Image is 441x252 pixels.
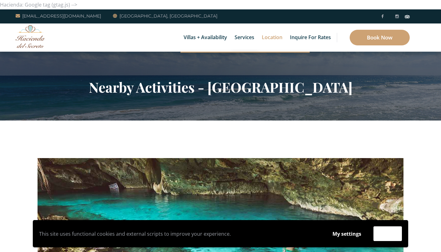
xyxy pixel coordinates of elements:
[327,227,367,241] button: My settings
[38,79,403,95] h2: Nearby Activities - [GEOGRAPHIC_DATA]
[16,25,45,48] img: Awesome Logo
[350,30,410,45] a: Book Now
[39,229,320,239] p: This site uses functional cookies and external scripts to improve your experience.
[259,23,286,52] a: Location
[16,12,101,20] a: [EMAIL_ADDRESS][DOMAIN_NAME]
[180,23,230,52] a: Villas + Availability
[287,23,334,52] a: Inquire for Rates
[231,23,257,52] a: Services
[405,15,410,18] img: Tripadvisor_logomark.svg
[373,226,402,241] button: Accept
[113,12,217,20] a: [GEOGRAPHIC_DATA], [GEOGRAPHIC_DATA]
